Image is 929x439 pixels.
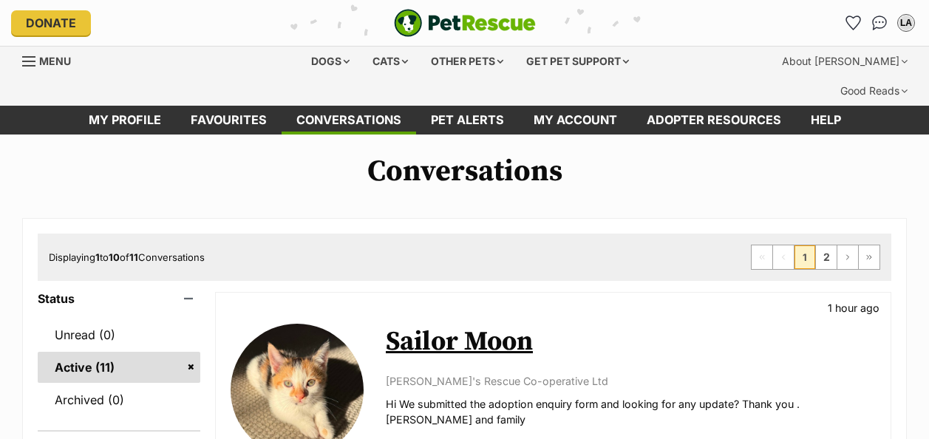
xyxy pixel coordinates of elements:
header: Status [38,292,200,305]
img: logo-e224e6f780fb5917bec1dbf3a21bbac754714ae5b6737aabdf751b685950b380.svg [394,9,536,37]
ul: Account quick links [841,11,918,35]
div: About [PERSON_NAME] [772,47,918,76]
div: Get pet support [516,47,639,76]
span: First page [752,245,772,269]
a: Adopter resources [632,106,796,135]
a: Page 2 [816,245,837,269]
a: Sailor Moon [386,325,533,358]
a: Favourites [176,106,282,135]
strong: 1 [95,251,100,263]
span: Page 1 [794,245,815,269]
div: Good Reads [830,76,918,106]
nav: Pagination [751,245,880,270]
a: Unread (0) [38,319,200,350]
div: Dogs [301,47,360,76]
a: Donate [11,10,91,35]
div: Cats [362,47,418,76]
span: Previous page [773,245,794,269]
a: Last page [859,245,879,269]
div: LA [899,16,913,30]
a: Active (11) [38,352,200,383]
p: Hi We submitted the adoption enquiry form and looking for any update? Thank you . [PERSON_NAME] a... [386,396,876,428]
p: 1 hour ago [828,300,879,316]
a: Favourites [841,11,865,35]
a: conversations [282,106,416,135]
span: Menu [39,55,71,67]
a: My account [519,106,632,135]
a: Menu [22,47,81,73]
span: Displaying to of Conversations [49,251,205,263]
strong: 11 [129,251,138,263]
a: Next page [837,245,858,269]
a: Pet alerts [416,106,519,135]
strong: 10 [109,251,120,263]
p: [PERSON_NAME]'s Rescue Co-operative Ltd [386,373,876,389]
img: chat-41dd97257d64d25036548639549fe6c8038ab92f7586957e7f3b1b290dea8141.svg [872,16,888,30]
a: Help [796,106,856,135]
button: My account [894,11,918,35]
a: PetRescue [394,9,536,37]
div: Other pets [421,47,514,76]
a: My profile [74,106,176,135]
a: Conversations [868,11,891,35]
a: Archived (0) [38,384,200,415]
